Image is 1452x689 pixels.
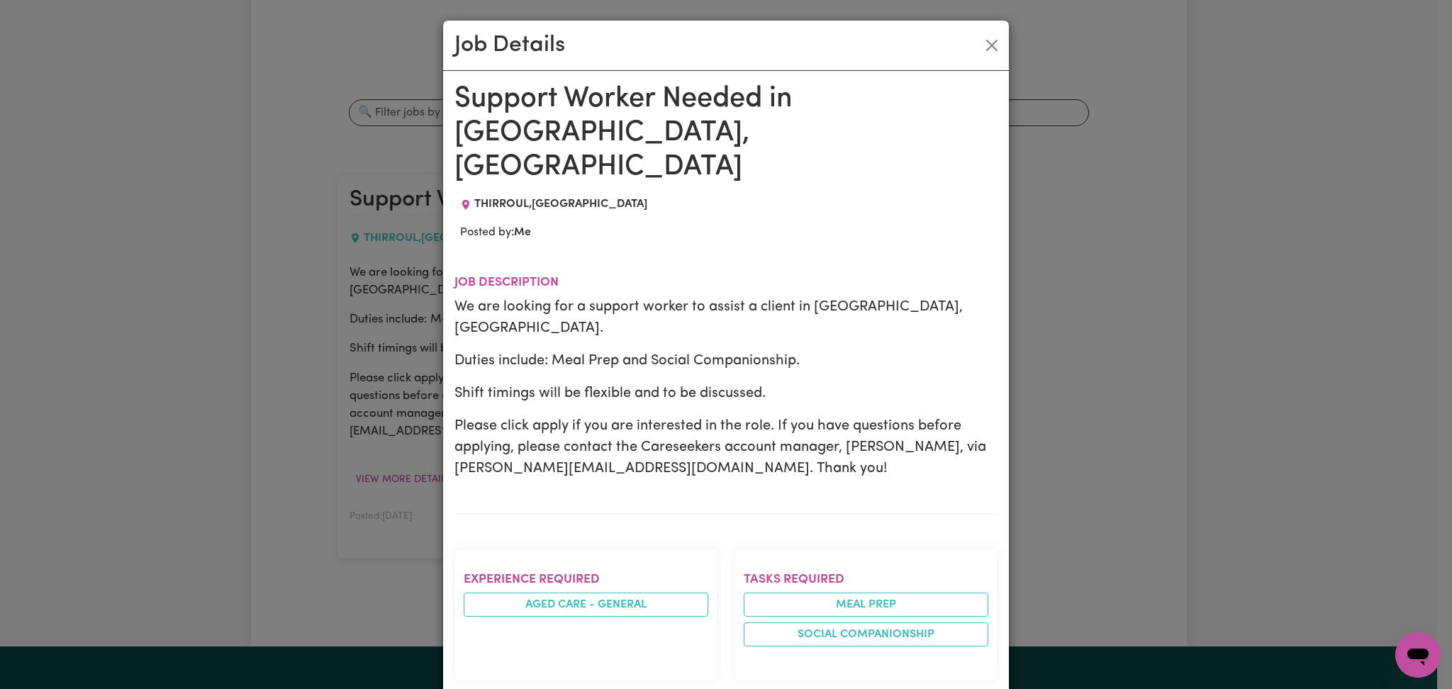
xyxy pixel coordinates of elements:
p: Duties include: Meal Prep and Social Companionship. [454,350,998,371]
li: Aged care - General [464,593,708,617]
span: Posted by: [460,227,531,238]
p: We are looking for a support worker to assist a client in [GEOGRAPHIC_DATA], [GEOGRAPHIC_DATA]. [454,296,998,339]
h2: Job Details [454,32,565,59]
span: THIRROUL , [GEOGRAPHIC_DATA] [474,198,647,210]
h1: Support Worker Needed in [GEOGRAPHIC_DATA], [GEOGRAPHIC_DATA] [454,82,998,184]
p: Please click apply if you are interested in the role. If you have questions before applying, plea... [454,415,998,479]
h2: Tasks required [744,572,988,587]
li: Meal prep [744,593,988,617]
h2: Experience required [464,572,708,587]
h2: Job description [454,275,998,290]
li: Social companionship [744,622,988,646]
iframe: Button to launch messaging window [1395,632,1441,678]
button: Close [981,34,1003,57]
div: Job location: THIRROUL, New South Wales [454,196,653,213]
p: Shift timings will be flexible and to be discussed. [454,383,998,404]
b: Me [514,227,531,238]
